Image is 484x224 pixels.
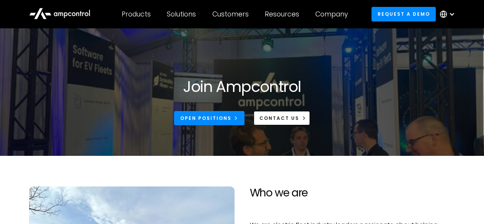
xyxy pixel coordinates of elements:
div: Products [122,10,151,18]
a: Request a demo [372,7,436,21]
div: Customers [212,10,249,18]
h1: Join Ampcontrol [183,77,301,96]
a: CONTACT US [254,111,310,125]
div: Open Positions [180,115,231,122]
div: Solutions [167,10,196,18]
div: CONTACT US [259,115,299,122]
div: Resources [265,10,299,18]
h2: Who we are [250,186,455,199]
div: Company [315,10,348,18]
a: Open Positions [174,111,244,125]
